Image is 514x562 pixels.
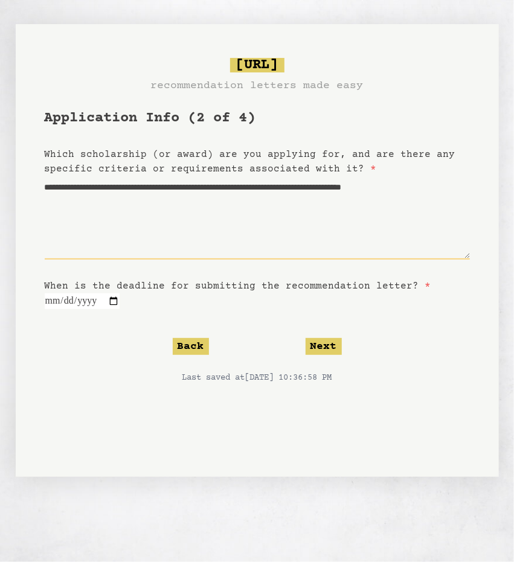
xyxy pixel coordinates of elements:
label: When is the deadline for submitting the recommendation letter? [45,281,431,292]
span: [URL] [230,58,284,72]
p: Last saved at [DATE] 10:36:58 PM [45,372,470,384]
button: Next [306,338,342,355]
h3: recommendation letters made easy [151,77,364,94]
label: Which scholarship (or award) are you applying for, and are there any specific criteria or require... [45,149,455,174]
button: Back [173,338,209,355]
h1: Application Info (2 of 4) [45,109,470,128]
